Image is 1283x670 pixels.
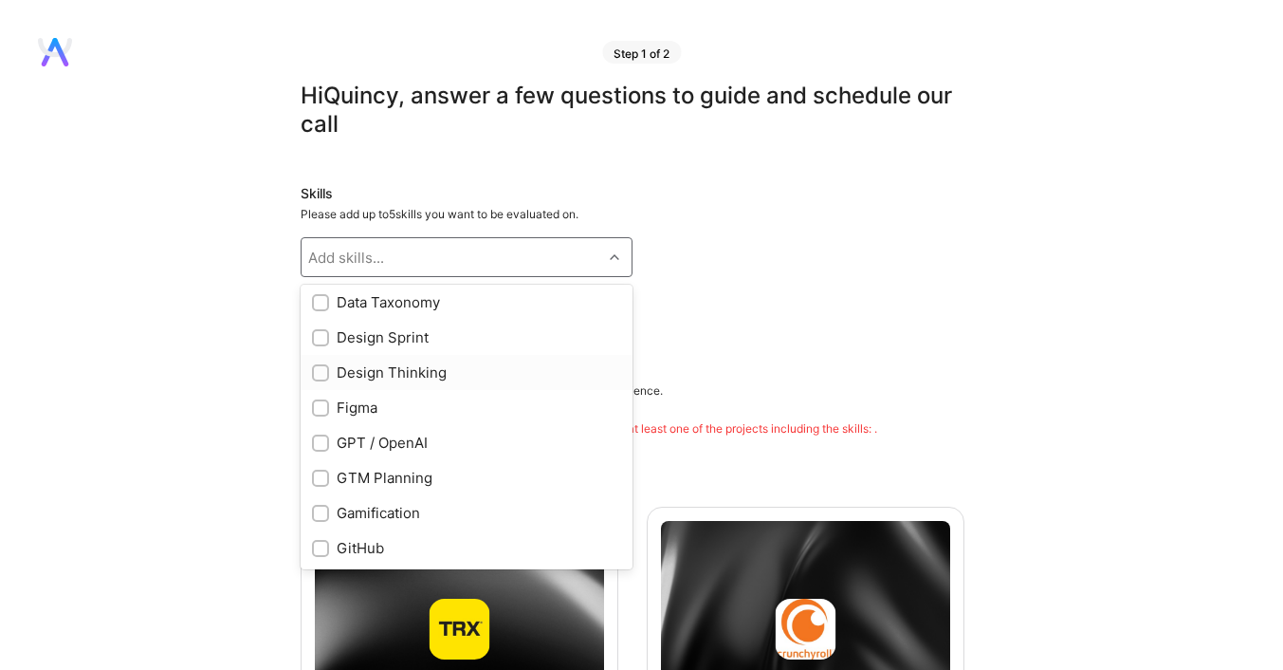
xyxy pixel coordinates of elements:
[312,468,621,488] div: GTM Planning
[312,363,621,382] div: Design Thinking
[312,292,621,312] div: Data Taxonomy
[312,327,621,347] div: Design Sprint
[312,503,621,523] div: Gamification
[312,433,621,453] div: GPT / OpenAI
[312,398,621,418] div: Figma
[308,248,384,268] div: Add skills...
[301,207,964,222] div: Please add up to 5 skills you want to be evaluated on.
[312,538,621,558] div: GitHub
[301,82,964,139] div: Hi Quincy , answer a few questions to guide and schedule our call
[301,184,964,203] div: Skills
[610,252,619,262] i: icon Chevron
[602,41,681,64] div: Step 1 of 2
